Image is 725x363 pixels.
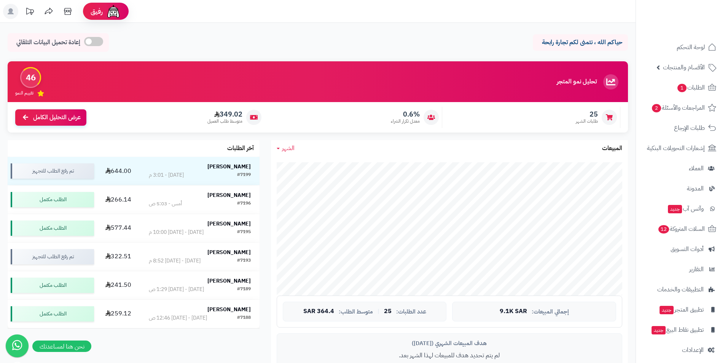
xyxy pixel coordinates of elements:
div: [DATE] - [DATE] 10:00 م [149,229,204,236]
a: تحديثات المنصة [20,4,39,21]
strong: [PERSON_NAME] [207,248,251,256]
span: 9.1K SAR [500,308,527,315]
h3: المبيعات [602,145,622,152]
span: جديد [660,306,674,314]
a: لوحة التحكم [641,38,720,56]
span: الطلبات [677,82,705,93]
div: أمس - 5:03 ص [149,200,182,208]
a: المراجعات والأسئلة2 [641,99,720,117]
strong: [PERSON_NAME] [207,277,251,285]
a: إشعارات التحويلات البنكية [641,139,720,157]
a: تطبيق المتجرجديد [641,301,720,319]
span: تطبيق المتجر [659,304,704,315]
div: #7199 [237,171,251,179]
a: الطلبات1 [641,78,720,97]
span: جديد [652,326,666,334]
span: التطبيقات والخدمات [657,284,704,295]
span: لوحة التحكم [677,42,705,53]
span: الإعدادات [682,345,704,355]
span: الشهر [282,144,295,153]
span: الأقسام والمنتجات [663,62,705,73]
td: 644.00 [97,157,140,185]
span: تقييم النمو [15,90,33,96]
span: أدوات التسويق [671,244,704,254]
a: تطبيق نقاط البيعجديد [641,321,720,339]
span: السلات المتروكة [658,224,705,234]
span: العملاء [689,163,704,174]
span: 2 [652,104,661,112]
p: حياكم الله ، نتمنى لكم تجارة رابحة [539,38,622,47]
strong: [PERSON_NAME] [207,163,251,171]
span: 25 [576,110,598,118]
a: وآتس آبجديد [641,200,720,218]
span: متوسط طلب العميل [207,118,242,125]
a: طلبات الإرجاع [641,119,720,137]
td: 259.12 [97,300,140,328]
td: 241.50 [97,271,140,299]
a: عرض التحليل الكامل [15,109,86,126]
span: رفيق [91,7,103,16]
span: طلبات الإرجاع [674,123,705,133]
div: الطلب مكتمل [11,306,94,321]
a: التطبيقات والخدمات [641,280,720,299]
div: [DATE] - 3:01 م [149,171,184,179]
div: هدف المبيعات الشهري ([DATE]) [283,339,616,347]
span: عدد الطلبات: [396,309,426,315]
span: متوسط الطلب: [339,309,373,315]
div: تم رفع الطلب للتجهيز [11,163,94,179]
span: إجمالي المبيعات: [532,309,569,315]
a: المدونة [641,179,720,198]
a: الشهر [277,144,295,153]
img: ai-face.png [106,4,121,19]
span: وآتس آب [667,203,704,214]
a: السلات المتروكة12 [641,220,720,238]
div: تم رفع الطلب للتجهيز [11,249,94,264]
td: 322.51 [97,243,140,271]
a: أدوات التسويق [641,240,720,258]
span: 349.02 [207,110,242,118]
a: العملاء [641,159,720,178]
div: الطلب مكتمل [11,192,94,207]
span: تطبيق نقاط البيع [651,325,704,335]
div: [DATE] - [DATE] 8:52 م [149,257,201,265]
td: 266.14 [97,185,140,214]
span: 0.6% [391,110,420,118]
div: #7188 [237,314,251,322]
span: إشعارات التحويلات البنكية [647,143,705,154]
div: [DATE] - [DATE] 1:29 ص [149,286,204,293]
h3: تحليل نمو المتجر [557,78,597,85]
div: الطلب مكتمل [11,221,94,236]
span: المدونة [687,183,704,194]
p: لم يتم تحديد هدف للمبيعات لهذا الشهر بعد. [283,351,616,360]
strong: [PERSON_NAME] [207,305,251,313]
h3: آخر الطلبات [227,145,254,152]
strong: [PERSON_NAME] [207,191,251,199]
span: طلبات الشهر [576,118,598,125]
div: [DATE] - [DATE] 12:46 ص [149,314,207,322]
span: 364.4 SAR [303,308,334,315]
span: 25 [384,308,392,315]
div: #7195 [237,229,251,236]
span: التقارير [689,264,704,275]
td: 577.44 [97,214,140,242]
a: الإعدادات [641,341,720,359]
span: معدل تكرار الشراء [391,118,420,125]
div: #7193 [237,257,251,265]
div: #7189 [237,286,251,293]
span: | [378,309,379,314]
span: 12 [658,225,669,233]
span: عرض التحليل الكامل [33,113,81,122]
div: الطلب مكتمل [11,278,94,293]
span: إعادة تحميل البيانات التلقائي [16,38,80,47]
span: جديد [668,205,682,213]
span: 1 [677,84,687,92]
div: #7196 [237,200,251,208]
span: المراجعات والأسئلة [651,102,705,113]
a: التقارير [641,260,720,278]
strong: [PERSON_NAME] [207,220,251,228]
